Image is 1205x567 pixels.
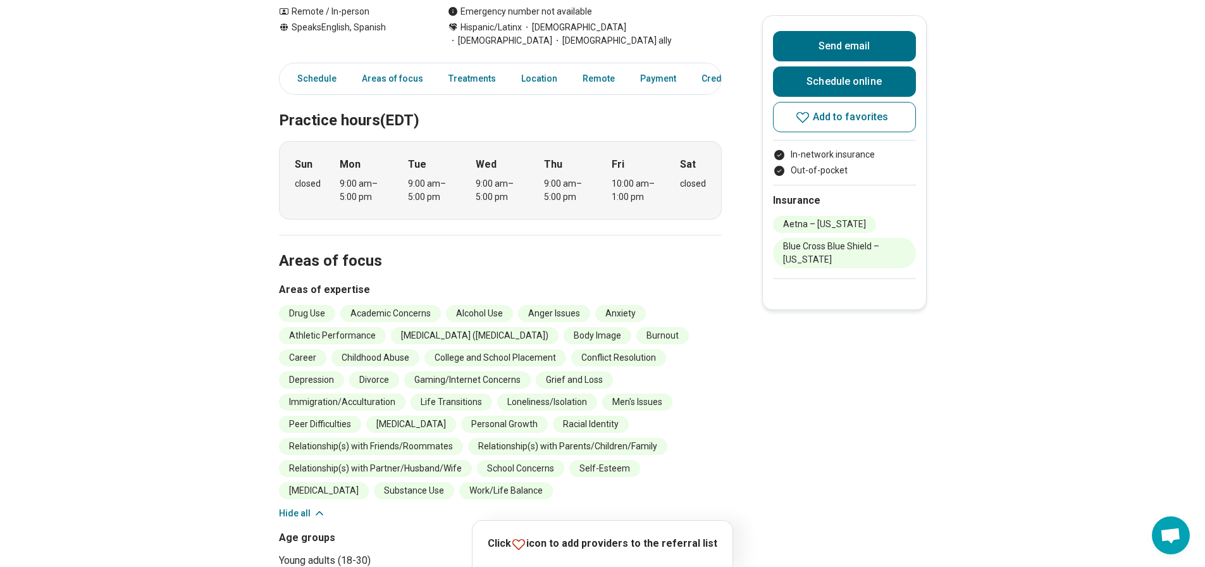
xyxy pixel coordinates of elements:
li: [MEDICAL_DATA] [366,416,456,433]
a: Remote [575,66,622,92]
li: Grief and Loss [536,371,613,389]
h3: Age groups [279,530,495,545]
div: 9:00 am – 5:00 pm [340,177,388,204]
a: Location [514,66,565,92]
h2: Areas of focus [279,220,722,272]
strong: Wed [476,157,497,172]
button: Add to favorites [773,102,916,132]
button: Send email [773,31,916,61]
strong: Sat [680,157,696,172]
li: Men's Issues [602,394,672,411]
h2: Insurance [773,193,916,208]
div: Remote / In-person [279,5,423,18]
li: Work/Life Balance [459,482,553,499]
div: 9:00 am – 5:00 pm [544,177,593,204]
ul: Payment options [773,148,916,177]
div: Emergency number not available [448,5,592,18]
li: Personal Growth [461,416,548,433]
li: In-network insurance [773,148,916,161]
li: Drug Use [279,305,335,322]
a: Treatments [441,66,504,92]
li: [MEDICAL_DATA] ([MEDICAL_DATA]) [391,327,559,344]
li: Life Transitions [411,394,492,411]
a: Credentials [694,66,757,92]
strong: Tue [408,157,426,172]
li: Substance Use [374,482,454,499]
div: 9:00 am – 5:00 pm [408,177,457,204]
h2: Practice hours (EDT) [279,80,722,132]
li: Relationship(s) with Partner/Husband/Wife [279,460,472,477]
span: [DEMOGRAPHIC_DATA] [448,34,552,47]
span: Hispanic/Latinx [460,21,522,34]
li: Divorce [349,371,399,389]
span: [DEMOGRAPHIC_DATA] [522,21,626,34]
li: Racial Identity [553,416,629,433]
li: Anger Issues [518,305,590,322]
div: closed [295,177,321,190]
div: closed [680,177,706,190]
span: Add to favorites [813,112,889,122]
li: Peer Difficulties [279,416,361,433]
a: Open chat [1152,516,1190,554]
button: Hide all [279,507,326,520]
li: Anxiety [595,305,646,322]
strong: Mon [340,157,361,172]
li: Blue Cross Blue Shield – [US_STATE] [773,238,916,268]
li: Career [279,349,326,366]
strong: Sun [295,157,312,172]
li: Gaming/Internet Concerns [404,371,531,389]
li: Immigration/Acculturation [279,394,405,411]
li: College and School Placement [424,349,566,366]
li: Burnout [636,327,689,344]
a: Payment [633,66,684,92]
li: Aetna – [US_STATE] [773,216,876,233]
li: Alcohol Use [446,305,513,322]
li: Out-of-pocket [773,164,916,177]
a: Schedule online [773,66,916,97]
li: Academic Concerns [340,305,441,322]
h3: Areas of expertise [279,282,722,297]
li: Athletic Performance [279,327,386,344]
strong: Thu [544,157,562,172]
strong: Fri [612,157,624,172]
div: 10:00 am – 1:00 pm [612,177,660,204]
li: Childhood Abuse [331,349,419,366]
li: [MEDICAL_DATA] [279,482,369,499]
a: Areas of focus [354,66,431,92]
li: Relationship(s) with Parents/Children/Family [468,438,667,455]
li: School Concerns [477,460,564,477]
p: Click icon to add providers to the referral list [488,536,717,552]
li: Depression [279,371,344,389]
div: Speaks English, Spanish [279,21,423,47]
li: Self-Esteem [569,460,640,477]
li: Conflict Resolution [571,349,666,366]
div: When does the program meet? [279,141,722,220]
li: Body Image [564,327,631,344]
li: Loneliness/Isolation [497,394,597,411]
span: [DEMOGRAPHIC_DATA] ally [552,34,672,47]
a: Schedule [282,66,344,92]
div: 9:00 am – 5:00 pm [476,177,524,204]
li: Relationship(s) with Friends/Roommates [279,438,463,455]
